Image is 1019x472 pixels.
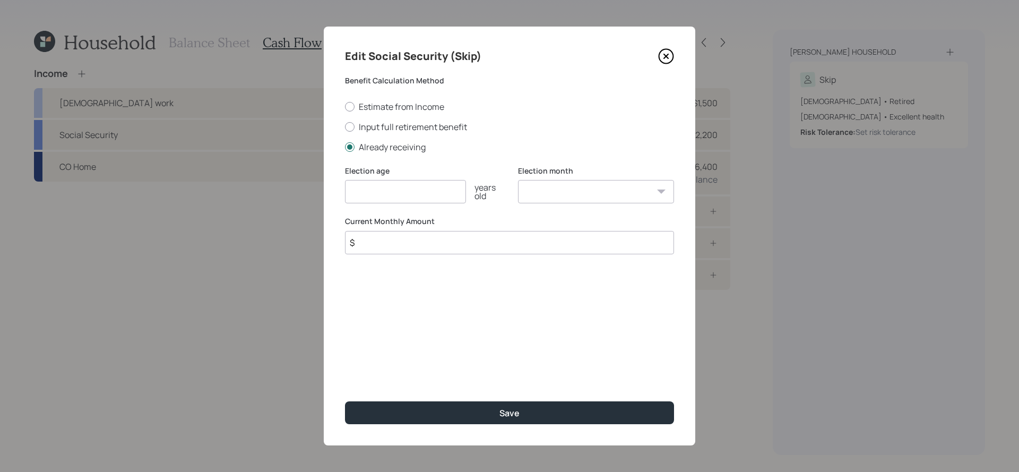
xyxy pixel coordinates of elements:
label: Estimate from Income [345,101,674,113]
label: Election age [345,166,501,176]
label: Input full retirement benefit [345,121,674,133]
h4: Edit Social Security (Skip) [345,48,481,65]
label: Current Monthly Amount [345,216,674,227]
label: Election month [518,166,674,176]
button: Save [345,401,674,424]
label: Already receiving [345,141,674,153]
label: Benefit Calculation Method [345,75,674,86]
div: Save [499,407,520,419]
div: years old [466,183,501,200]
